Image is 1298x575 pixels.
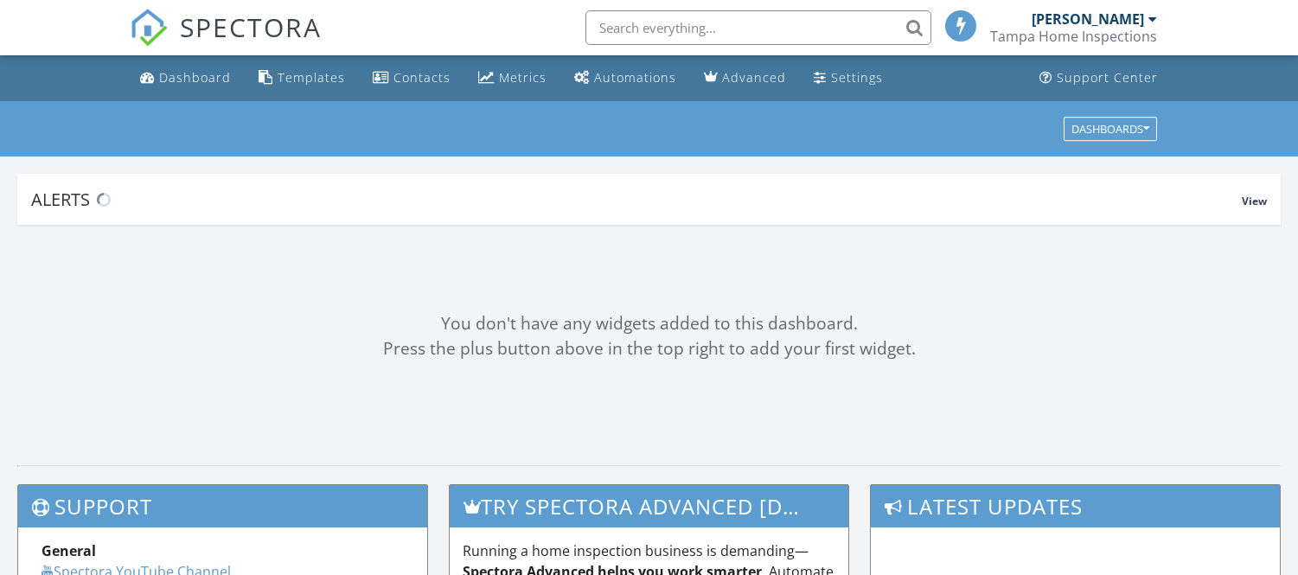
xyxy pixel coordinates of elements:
[450,485,848,527] h3: Try spectora advanced [DATE]
[1064,117,1157,141] button: Dashboards
[18,485,427,527] h3: Support
[471,62,553,94] a: Metrics
[31,188,1242,211] div: Alerts
[871,485,1280,527] h3: Latest Updates
[807,62,890,94] a: Settings
[1242,194,1267,208] span: View
[990,28,1157,45] div: Tampa Home Inspections
[278,69,345,86] div: Templates
[133,62,238,94] a: Dashboard
[130,9,168,47] img: The Best Home Inspection Software - Spectora
[159,69,231,86] div: Dashboard
[366,62,457,94] a: Contacts
[180,9,322,45] span: SPECTORA
[567,62,683,94] a: Automations (Basic)
[594,69,676,86] div: Automations
[17,311,1281,336] div: You don't have any widgets added to this dashboard.
[697,62,793,94] a: Advanced
[585,10,931,45] input: Search everything...
[393,69,451,86] div: Contacts
[17,336,1281,361] div: Press the plus button above in the top right to add your first widget.
[831,69,883,86] div: Settings
[1057,69,1158,86] div: Support Center
[499,69,547,86] div: Metrics
[1071,123,1149,135] div: Dashboards
[130,23,322,60] a: SPECTORA
[1033,62,1165,94] a: Support Center
[722,69,786,86] div: Advanced
[1032,10,1144,28] div: [PERSON_NAME]
[252,62,352,94] a: Templates
[42,541,96,560] strong: General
